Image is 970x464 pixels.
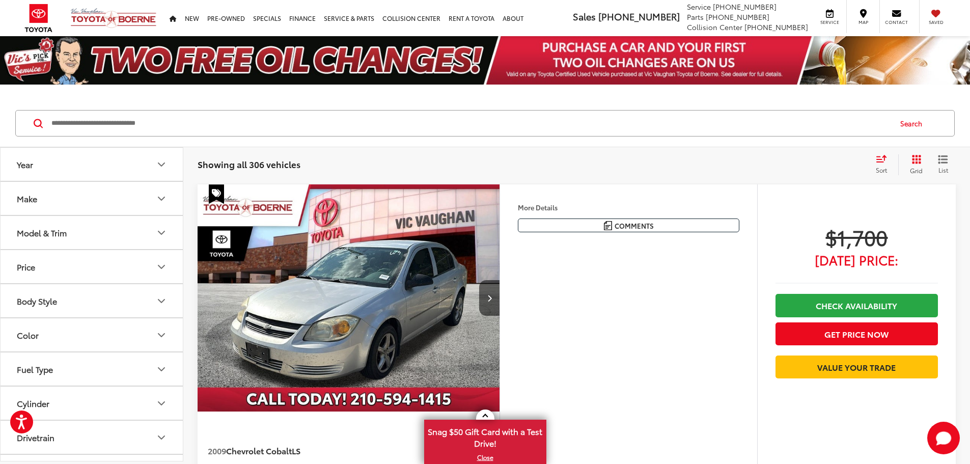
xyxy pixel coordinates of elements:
span: Chevrolet Cobalt [226,445,292,456]
span: [DATE] Price: [775,255,938,265]
span: Sales [573,10,596,23]
button: Grid View [898,154,930,175]
button: ColorColor [1,318,184,351]
div: Drivetrain [17,432,54,442]
div: Fuel Type [17,364,53,374]
button: CylinderCylinder [1,387,184,420]
div: Cylinder [155,397,168,410]
span: Snag $50 Gift Card with a Test Drive! [425,421,545,452]
button: Get Price Now [775,322,938,345]
img: 2009 Chevrolet Cobalt LS [197,184,501,412]
span: [PHONE_NUMBER] [744,22,808,32]
div: Model & Trim [155,227,168,239]
a: 2009Chevrolet CobaltLS [208,445,454,456]
button: Search [891,111,937,136]
span: Sort [876,166,887,174]
h4: More Details [518,204,739,211]
span: Collision Center [687,22,742,32]
span: Service [818,19,841,25]
svg: Start Chat [927,422,960,454]
button: DrivetrainDrivetrain [1,421,184,454]
button: Comments [518,219,739,232]
span: List [938,166,948,174]
img: Comments [604,221,612,230]
span: [PHONE_NUMBER] [598,10,680,23]
button: List View [930,154,956,175]
span: [PHONE_NUMBER] [706,12,769,22]
div: Price [17,262,35,271]
a: Value Your Trade [775,356,938,378]
button: Model & TrimModel & Trim [1,216,184,249]
span: Special [209,184,224,204]
span: Comments [615,221,654,231]
div: Body Style [155,295,168,307]
span: $1,700 [775,224,938,250]
div: 2009 Chevrolet Cobalt LS 0 [197,184,501,412]
div: Make [17,194,37,203]
button: Next image [479,280,500,316]
div: Year [17,159,33,169]
div: Color [155,329,168,341]
button: Select sort value [871,154,898,175]
div: Drivetrain [155,431,168,444]
div: Color [17,330,39,340]
img: Vic Vaughan Toyota of Boerne [70,8,157,29]
div: Price [155,261,168,273]
span: LS [292,445,300,456]
a: Check Availability [775,294,938,317]
button: YearYear [1,148,184,181]
div: Make [155,193,168,205]
div: Model & Trim [17,228,67,237]
span: Showing all 306 vehicles [198,158,300,170]
input: Search by Make, Model, or Keyword [50,111,891,135]
span: [PHONE_NUMBER] [713,2,777,12]
span: Parts [687,12,704,22]
button: PricePrice [1,250,184,283]
span: Service [687,2,711,12]
button: Toggle Chat Window [927,422,960,454]
div: Cylinder [17,398,49,408]
span: Grid [910,166,923,175]
div: Body Style [17,296,57,306]
button: MakeMake [1,182,184,215]
button: Body StyleBody Style [1,284,184,317]
span: Map [852,19,874,25]
div: Year [155,158,168,171]
a: 2009 Chevrolet Cobalt LS2009 Chevrolet Cobalt LS2009 Chevrolet Cobalt LS2009 Chevrolet Cobalt LS [197,184,501,412]
span: 2009 [208,445,226,456]
div: Fuel Type [155,363,168,375]
button: Fuel TypeFuel Type [1,352,184,386]
span: Contact [885,19,908,25]
span: Saved [925,19,947,25]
